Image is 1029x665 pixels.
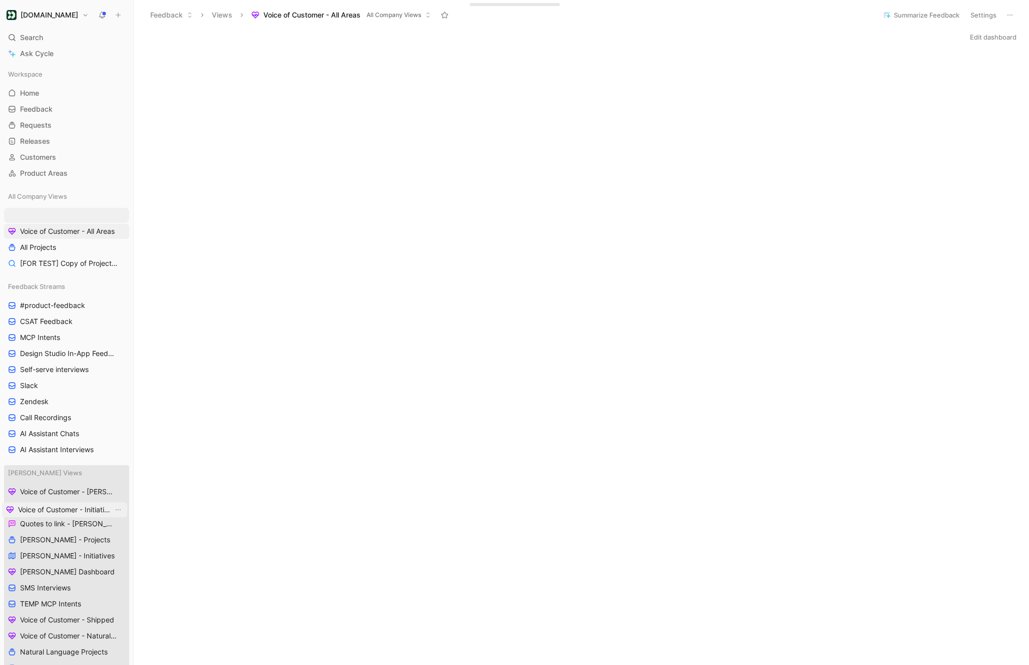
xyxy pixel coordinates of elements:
button: Views [207,8,237,23]
div: Feedback Streams [4,279,129,294]
button: Summarize Feedback [878,8,964,22]
span: [PERSON_NAME] Dashboard [20,567,115,577]
div: Workspace [4,67,129,82]
a: TEMP MCP Intents [4,596,129,611]
span: AI Assistant Chats [20,429,79,439]
span: Call Recordings [20,413,71,423]
span: Product Areas [20,168,68,178]
span: Feedback Streams [8,281,65,291]
span: Voice of Customer - [PERSON_NAME] [20,487,117,497]
a: All Projects [4,240,129,255]
a: Self-serve interviews [4,362,129,377]
span: [PERSON_NAME] - Projects [20,535,110,545]
a: #product-feedback [4,298,129,313]
span: Customers [20,152,56,162]
a: CSAT Feedback [4,314,129,329]
a: Voice of Customer - Natural Language [4,628,129,643]
span: Voice of Customer - Natural Language [20,631,118,641]
span: All Company Views [367,10,421,20]
a: Voice of Customer - InitiativesView actions [2,502,127,517]
span: All Company Views [8,191,67,201]
span: Feedback [20,104,53,114]
span: AI Assistant Interviews [20,445,94,455]
a: Releases [4,134,129,149]
a: MCP Intents [4,330,129,345]
span: CSAT Feedback [20,316,73,326]
span: Voice of Customer - All Areas [20,226,115,236]
div: Search [4,30,129,45]
div: All Company Views [4,189,129,204]
a: Voice of Customer - [PERSON_NAME] [4,484,129,499]
span: Search [20,32,43,44]
a: Quotes to link - [PERSON_NAME] [4,516,129,531]
a: Customers [4,150,129,165]
button: Feedback [146,8,197,23]
span: Home [20,88,39,98]
a: [FOR TEST] Copy of Projects for Discovery [4,256,129,271]
span: SMS Interviews [20,583,71,593]
span: [PERSON_NAME] - Initiatives [20,551,115,561]
a: Zendesk [4,394,129,409]
button: Customer.io[DOMAIN_NAME] [4,8,91,22]
a: Slack [4,378,129,393]
a: Natural Language Projects [4,644,129,659]
a: Voice of Customer - All Areas [4,224,129,239]
span: [PERSON_NAME] Views [8,468,82,478]
a: Feedback [4,102,129,117]
a: [PERSON_NAME] Dashboard [4,564,129,579]
a: SMS Interviews [4,580,129,595]
span: Releases [20,136,50,146]
button: Edit dashboard [965,30,1021,44]
span: Voice of Customer - Initiatives [18,505,113,515]
span: Quotes to link - [PERSON_NAME] [20,519,116,529]
a: Requests [4,118,129,133]
span: MCP Intents [20,332,60,343]
span: Natural Language Projects [20,647,108,657]
span: Workspace [8,69,43,79]
a: [PERSON_NAME] - Initiatives [4,548,129,563]
span: Zendesk [20,397,49,407]
button: Voice of Customer - All AreasAll Company Views [247,8,436,23]
div: All Company ViewsVoice of Customer - All AreasAll Projects[FOR TEST] Copy of Projects for Discovery [4,189,129,271]
button: View actions [113,505,123,515]
span: #product-feedback [20,300,85,310]
img: Customer.io [7,10,17,20]
a: AI Assistant Chats [4,426,129,441]
div: Feedback Streams#product-feedbackCSAT FeedbackMCP IntentsDesign Studio In-App FeedbackSelf-serve ... [4,279,129,457]
span: [FOR TEST] Copy of Projects for Discovery [20,258,118,268]
a: Call Recordings [4,410,129,425]
div: [PERSON_NAME] Views [4,465,129,480]
a: AI Assistant Interviews [4,442,129,457]
span: Voice of Customer - Shipped [20,615,114,625]
span: Ask Cycle [20,48,54,60]
a: Product Areas [4,166,129,181]
span: Voice of Customer - All Areas [263,10,361,20]
span: Requests [20,120,52,130]
a: Voice of Customer - Shipped [4,612,129,627]
span: Design Studio In-App Feedback [20,349,116,359]
a: Ask Cycle [4,46,129,61]
span: TEMP MCP Intents [20,599,81,609]
span: All Projects [20,242,56,252]
span: Self-serve interviews [20,365,89,375]
a: Feedback to process - [PERSON_NAME] [4,500,129,515]
a: Design Studio In-App Feedback [4,346,129,361]
a: Home [4,86,129,101]
a: [PERSON_NAME] - Projects [4,532,129,547]
h1: [DOMAIN_NAME] [21,11,78,20]
button: Settings [966,8,1001,22]
span: Slack [20,381,38,391]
